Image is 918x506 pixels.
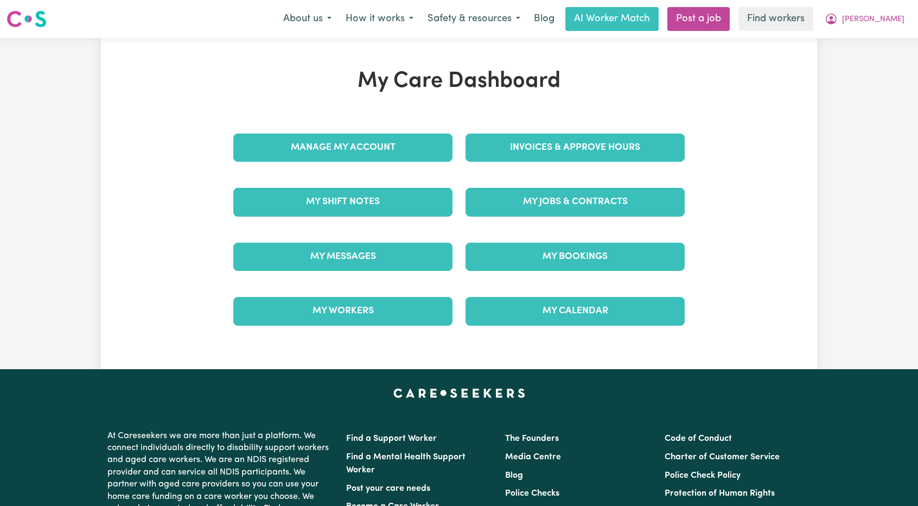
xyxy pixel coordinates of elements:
a: My Calendar [466,297,685,325]
h1: My Care Dashboard [227,68,691,94]
a: Police Check Policy [665,471,741,480]
iframe: Close message [818,437,840,458]
a: Invoices & Approve Hours [466,134,685,162]
a: Find a Mental Health Support Worker [346,453,466,475]
a: Police Checks [505,489,559,498]
a: Media Centre [505,453,561,461]
button: My Account [818,8,911,30]
a: Post your care needs [346,484,430,493]
a: Protection of Human Rights [665,489,775,498]
button: About us [276,8,339,30]
button: Safety & resources [420,8,527,30]
img: Careseekers logo [7,9,47,29]
a: Careseekers logo [7,7,47,31]
a: The Founders [505,434,559,443]
a: Find workers [738,7,813,31]
a: My Workers [233,297,452,325]
a: AI Worker Match [565,7,659,31]
a: My Messages [233,243,452,271]
a: Careseekers home page [393,389,525,397]
button: How it works [339,8,420,30]
iframe: Button to launch messaging window [875,463,909,497]
a: Find a Support Worker [346,434,437,443]
a: Code of Conduct [665,434,732,443]
a: My Shift Notes [233,188,452,216]
a: Post a job [667,7,730,31]
a: Blog [505,471,523,480]
a: My Jobs & Contracts [466,188,685,216]
a: Manage My Account [233,134,452,162]
a: Charter of Customer Service [665,453,780,461]
span: [PERSON_NAME] [842,14,904,26]
a: My Bookings [466,243,685,271]
a: Blog [527,7,561,31]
